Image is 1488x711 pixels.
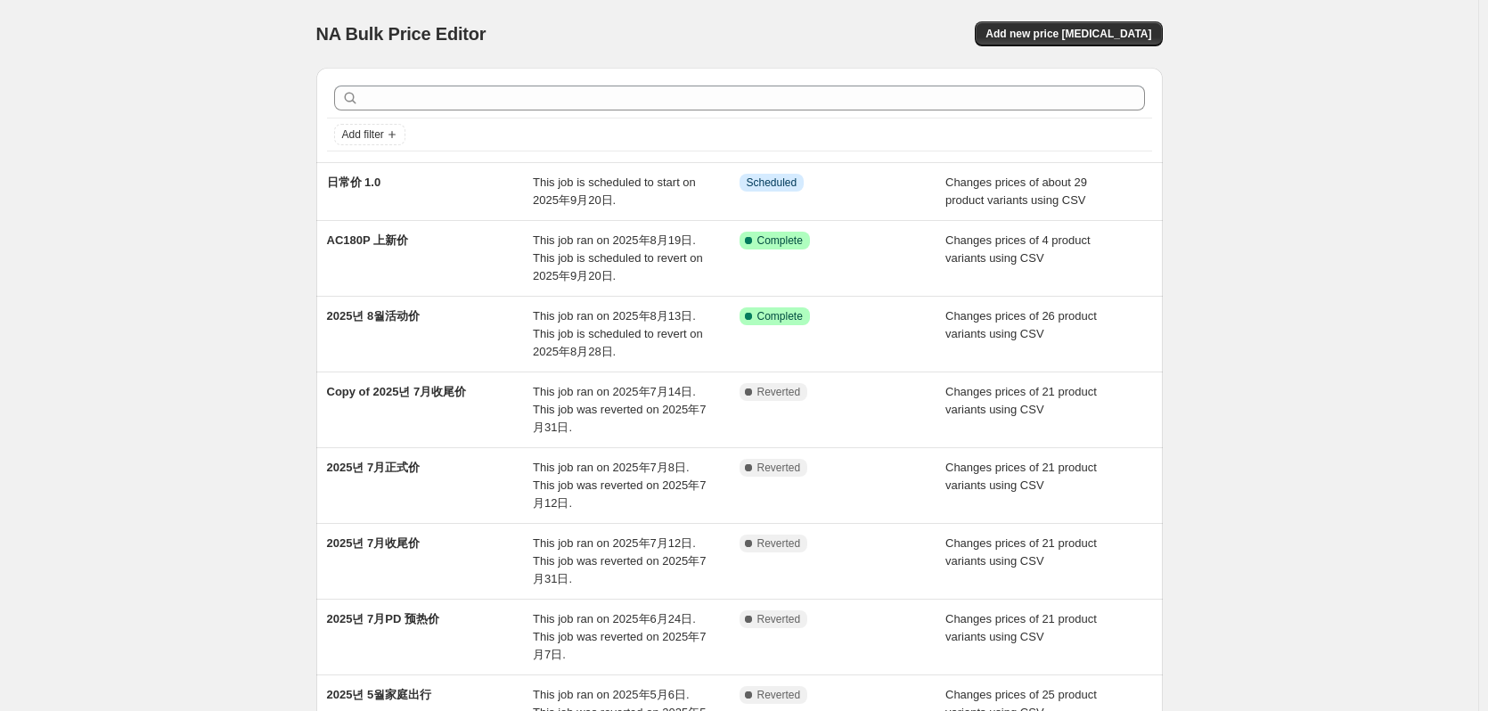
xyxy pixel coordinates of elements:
[757,612,801,626] span: Reverted
[757,536,801,551] span: Reverted
[327,385,467,398] span: Copy of 2025년 7月收尾价
[342,127,384,142] span: Add filter
[533,309,703,358] span: This job ran on 2025年8月13日. This job is scheduled to revert on 2025年8月28日.
[327,612,439,625] span: 2025년 7月PD 预热价
[327,461,421,474] span: 2025년 7月正式价
[945,612,1097,643] span: Changes prices of 21 product variants using CSV
[533,461,706,510] span: This job ran on 2025年7月8日. This job was reverted on 2025年7月12日.
[945,233,1091,265] span: Changes prices of 4 product variants using CSV
[945,176,1087,207] span: Changes prices of about 29 product variants using CSV
[327,688,432,701] span: 2025년 5월家庭出行
[985,27,1151,41] span: Add new price [MEDICAL_DATA]
[945,461,1097,492] span: Changes prices of 21 product variants using CSV
[327,233,409,247] span: AC180P 上新价
[533,233,703,282] span: This job ran on 2025年8月19日. This job is scheduled to revert on 2025年9月20日.
[975,21,1162,46] button: Add new price [MEDICAL_DATA]
[533,176,696,207] span: This job is scheduled to start on 2025年9月20日.
[533,385,706,434] span: This job ran on 2025年7月14日. This job was reverted on 2025年7月31日.
[945,385,1097,416] span: Changes prices of 21 product variants using CSV
[533,536,706,585] span: This job ran on 2025年7月12日. This job was reverted on 2025年7月31日.
[757,309,803,323] span: Complete
[747,176,797,190] span: Scheduled
[327,536,421,550] span: 2025년 7月收尾价
[757,688,801,702] span: Reverted
[316,24,486,44] span: NA Bulk Price Editor
[533,612,706,661] span: This job ran on 2025年6月24日. This job was reverted on 2025年7月7日.
[334,124,405,145] button: Add filter
[757,385,801,399] span: Reverted
[757,461,801,475] span: Reverted
[327,176,381,189] span: 日常价 1.0
[945,309,1097,340] span: Changes prices of 26 product variants using CSV
[327,309,421,323] span: 2025년 8월活动价
[945,536,1097,568] span: Changes prices of 21 product variants using CSV
[757,233,803,248] span: Complete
